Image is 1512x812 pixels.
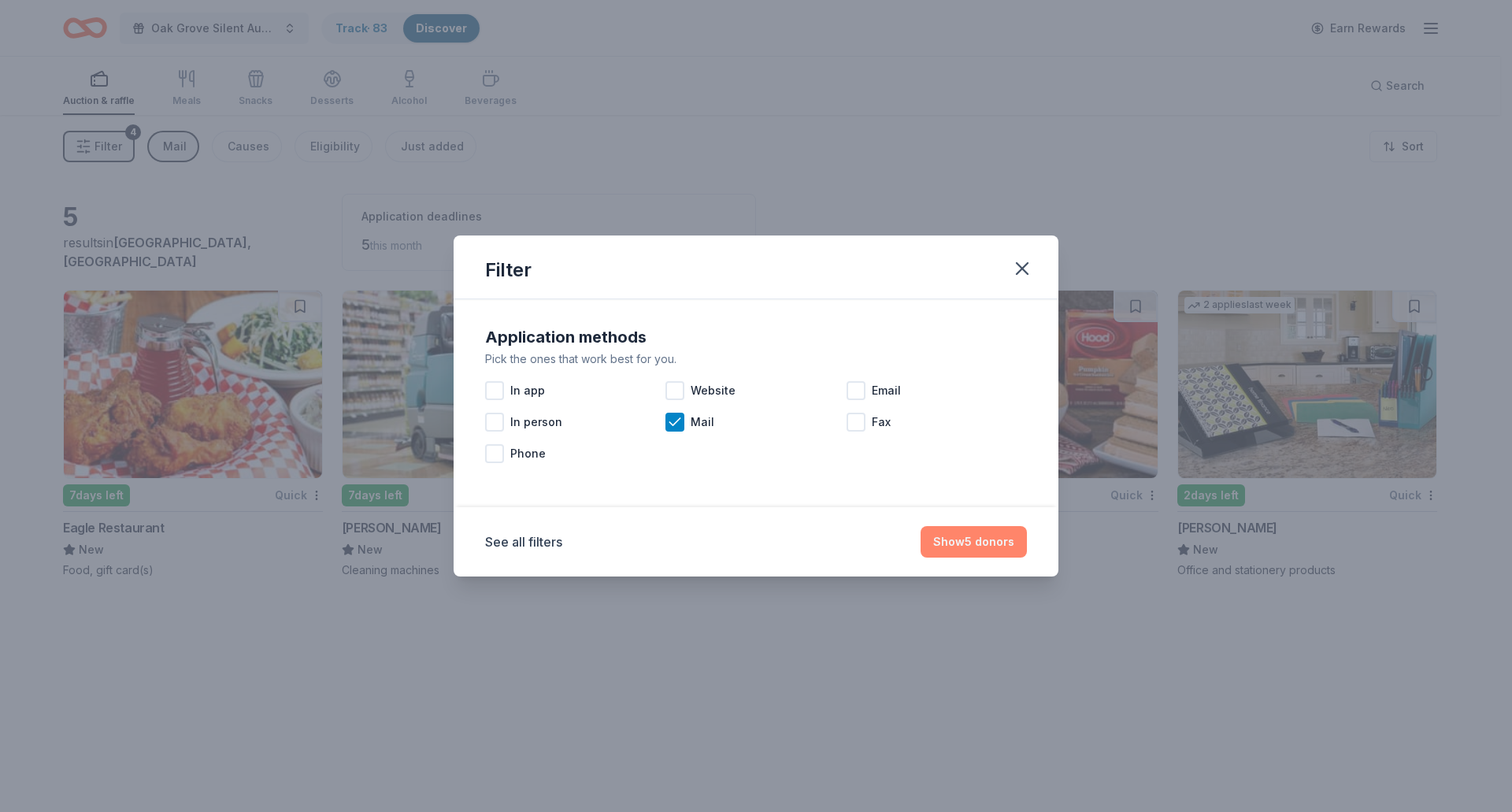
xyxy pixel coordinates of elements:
[485,324,1027,350] div: Application methods
[485,532,562,551] button: See all filters
[872,381,901,400] span: Email
[510,413,562,432] span: In person
[485,350,1027,369] div: Pick the ones that work best for you.
[510,444,546,463] span: Phone
[921,526,1027,558] button: Show5 donors
[691,381,736,400] span: Website
[872,413,891,432] span: Fax
[510,381,545,400] span: In app
[691,413,714,432] span: Mail
[485,258,532,283] div: Filter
